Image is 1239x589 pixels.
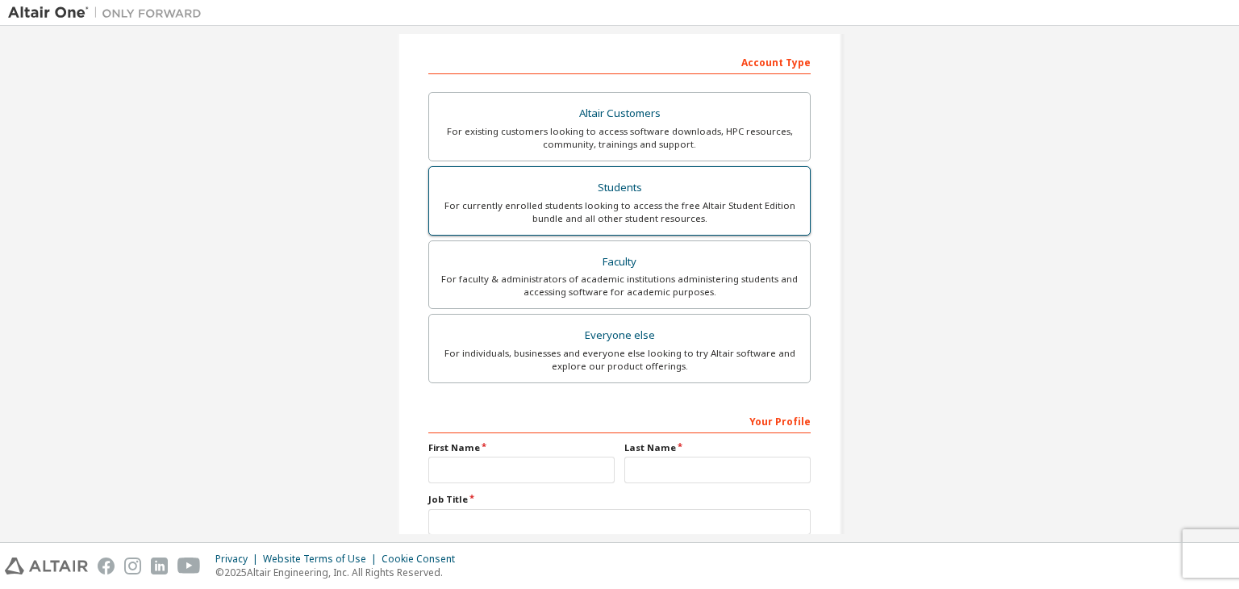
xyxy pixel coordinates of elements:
label: First Name [428,441,615,454]
div: Altair Customers [439,102,800,125]
div: Privacy [215,553,263,566]
div: Everyone else [439,324,800,347]
label: Last Name [624,441,811,454]
div: For currently enrolled students looking to access the free Altair Student Edition bundle and all ... [439,199,800,225]
img: facebook.svg [98,558,115,574]
img: linkedin.svg [151,558,168,574]
img: altair_logo.svg [5,558,88,574]
img: instagram.svg [124,558,141,574]
div: Faculty [439,251,800,274]
div: Cookie Consent [382,553,465,566]
label: Job Title [428,493,811,506]
p: © 2025 Altair Engineering, Inc. All Rights Reserved. [215,566,465,579]
div: For existing customers looking to access software downloads, HPC resources, community, trainings ... [439,125,800,151]
div: For individuals, businesses and everyone else looking to try Altair software and explore our prod... [439,347,800,373]
img: youtube.svg [177,558,201,574]
img: Altair One [8,5,210,21]
div: Your Profile [428,407,811,433]
div: Account Type [428,48,811,74]
div: Website Terms of Use [263,553,382,566]
div: Students [439,177,800,199]
div: For faculty & administrators of academic institutions administering students and accessing softwa... [439,273,800,299]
